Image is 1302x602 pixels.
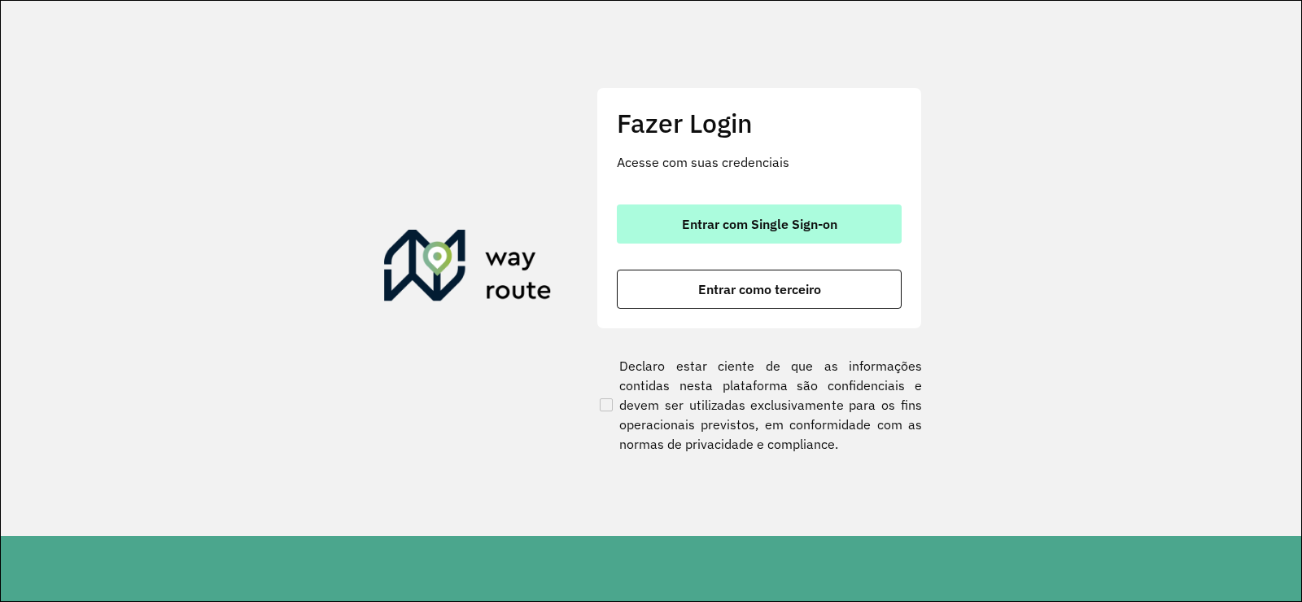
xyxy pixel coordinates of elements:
h2: Fazer Login [617,108,902,138]
button: button [617,270,902,309]
p: Acesse com suas credenciais [617,152,902,172]
label: Declaro estar ciente de que as informações contidas nesta plataforma são confidenciais e devem se... [596,356,922,454]
img: Roteirizador AmbevTech [384,230,552,308]
span: Entrar com Single Sign-on [682,218,837,231]
button: button [617,204,902,244]
span: Entrar como terceiro [698,283,821,296]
